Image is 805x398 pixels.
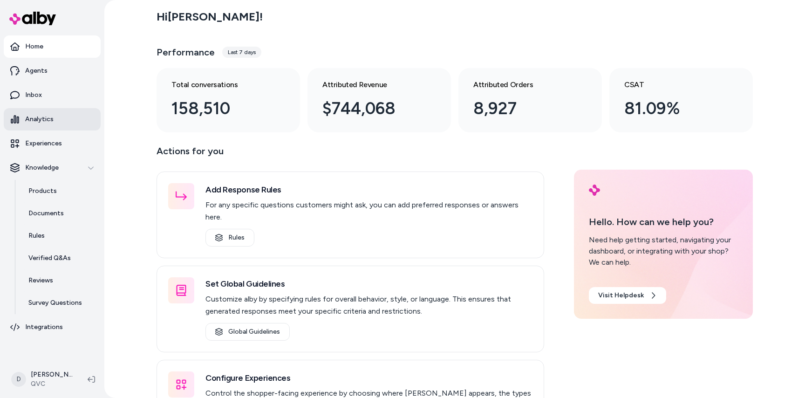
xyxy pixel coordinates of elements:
a: CSAT 81.09% [609,68,753,132]
span: D [11,372,26,387]
p: Reviews [28,276,53,285]
a: Experiences [4,132,101,155]
a: Visit Helpdesk [589,287,666,304]
div: 8,927 [473,96,572,121]
p: Products [28,186,57,196]
p: Hello. How can we help you? [589,215,738,229]
p: Inbox [25,90,42,100]
a: Attributed Orders 8,927 [458,68,602,132]
a: Rules [205,229,254,247]
a: Inbox [4,84,101,106]
a: Documents [19,202,101,225]
div: $744,068 [322,96,421,121]
a: Verified Q&As [19,247,101,269]
a: Agents [4,60,101,82]
p: Actions for you [157,144,544,166]
p: Rules [28,231,45,240]
h3: CSAT [624,79,723,90]
button: Knowledge [4,157,101,179]
img: alby Logo [9,12,56,25]
p: For any specific questions customers might ask, you can add preferred responses or answers here. [205,199,532,223]
a: Rules [19,225,101,247]
p: Survey Questions [28,298,82,308]
h3: Attributed Orders [473,79,572,90]
h3: Set Global Guidelines [205,277,532,290]
a: Products [19,180,101,202]
p: Knowledge [25,163,59,172]
a: Integrations [4,316,101,338]
p: Documents [28,209,64,218]
div: 158,510 [171,96,270,121]
a: Global Guidelines [205,323,290,341]
h3: Configure Experiences [205,371,532,384]
div: Need help getting started, navigating your dashboard, or integrating with your shop? We can help. [589,234,738,268]
div: 81.09% [624,96,723,121]
a: Analytics [4,108,101,130]
a: Attributed Revenue $744,068 [307,68,451,132]
p: Analytics [25,115,54,124]
p: Agents [25,66,48,75]
h3: Add Response Rules [205,183,532,196]
p: Home [25,42,43,51]
a: Home [4,35,101,58]
p: Customize alby by specifying rules for overall behavior, style, or language. This ensures that ge... [205,293,532,317]
p: [PERSON_NAME] [31,370,73,379]
h3: Attributed Revenue [322,79,421,90]
h2: Hi [PERSON_NAME] ! [157,10,263,24]
span: QVC [31,379,73,389]
a: Total conversations 158,510 [157,68,300,132]
div: Last 7 days [222,47,261,58]
a: Reviews [19,269,101,292]
p: Verified Q&As [28,254,71,263]
p: Experiences [25,139,62,148]
h3: Performance [157,46,215,59]
h3: Total conversations [171,79,270,90]
p: Integrations [25,323,63,332]
img: alby Logo [589,185,600,196]
button: D[PERSON_NAME]QVC [6,364,80,394]
a: Survey Questions [19,292,101,314]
